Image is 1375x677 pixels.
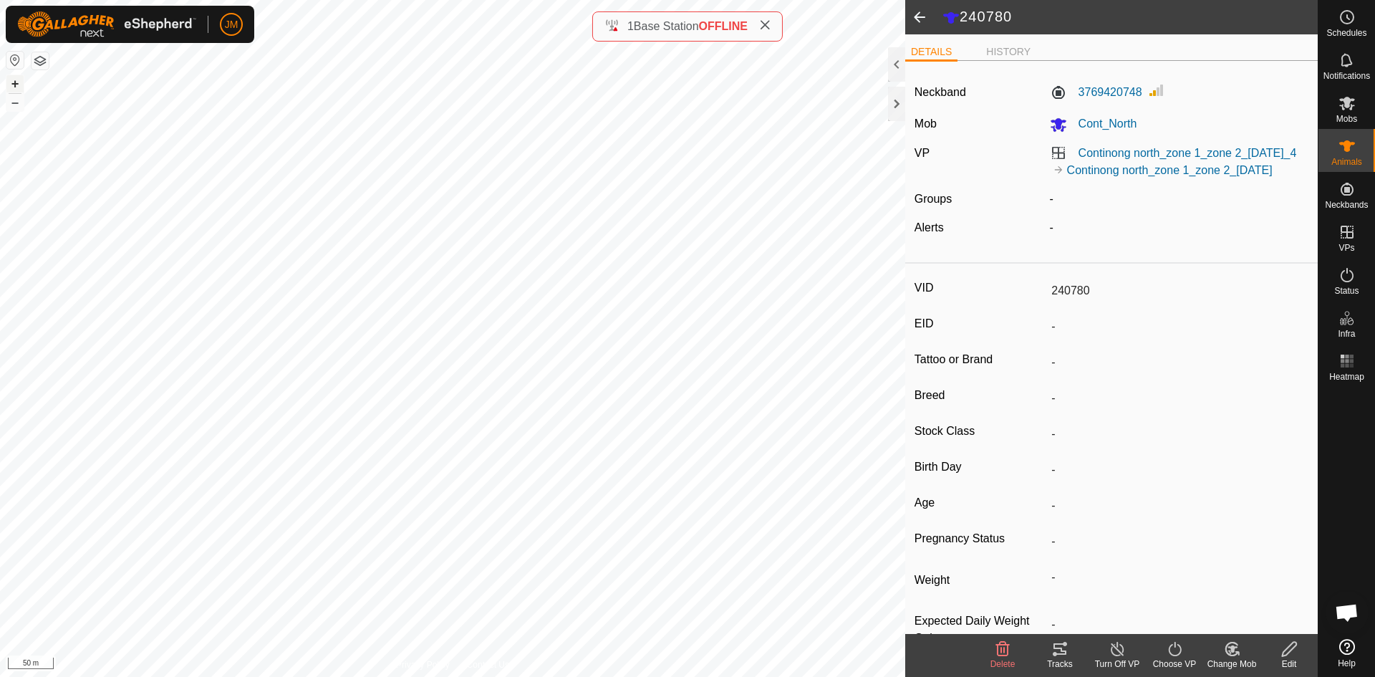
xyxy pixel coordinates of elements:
span: Schedules [1326,29,1366,37]
button: – [6,94,24,111]
label: EID [915,315,1046,333]
div: Change Mob [1203,658,1260,671]
label: VP [915,147,930,159]
a: Continong north_zone 1_zone 2_[DATE] [1067,164,1273,176]
label: Pregnancy Status [915,529,1046,548]
button: Map Layers [32,52,49,69]
a: Privacy Policy [396,658,450,671]
div: Open chat [1326,591,1369,634]
button: + [6,75,24,92]
label: Expected Daily Weight Gain [915,613,1046,647]
span: 1 [627,20,634,32]
span: Infra [1338,330,1355,338]
span: Help [1338,659,1356,668]
label: Mob [915,117,937,130]
label: Alerts [915,221,944,234]
span: Heatmap [1329,373,1364,381]
span: Status [1334,287,1359,295]
div: Turn Off VP [1089,658,1146,671]
div: - [1044,219,1315,236]
span: JM [225,17,238,32]
div: Tracks [1031,658,1089,671]
span: OFFLINE [699,20,748,32]
img: to [1053,164,1064,176]
button: Reset Map [6,52,24,69]
span: Base Station [634,20,699,32]
div: - [1044,191,1315,208]
span: Mobs [1336,115,1357,123]
label: Groups [915,193,952,205]
li: HISTORY [980,44,1036,59]
label: Breed [915,386,1046,405]
img: Signal strength [1148,82,1165,99]
div: Edit [1260,658,1318,671]
span: Delete [990,659,1015,669]
img: Gallagher Logo [17,11,196,37]
label: VID [915,279,1046,297]
span: Animals [1331,158,1362,166]
label: 3769420748 [1050,84,1142,101]
span: VPs [1338,244,1354,252]
label: Stock Class [915,422,1046,441]
label: Age [915,494,1046,512]
a: Continong north_zone 1_zone 2_[DATE]_4 [1079,147,1297,159]
label: Birth Day [915,458,1046,476]
span: Notifications [1323,72,1370,80]
label: Weight [915,565,1046,595]
a: Help [1318,633,1375,673]
label: Neckband [915,84,966,101]
h2: 240780 [942,8,1318,27]
a: Contact Us [467,658,509,671]
span: Cont_North [1067,117,1137,130]
label: Tattoo or Brand [915,350,1046,369]
li: DETAILS [905,44,957,62]
span: Neckbands [1325,201,1368,209]
div: Choose VP [1146,658,1203,671]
